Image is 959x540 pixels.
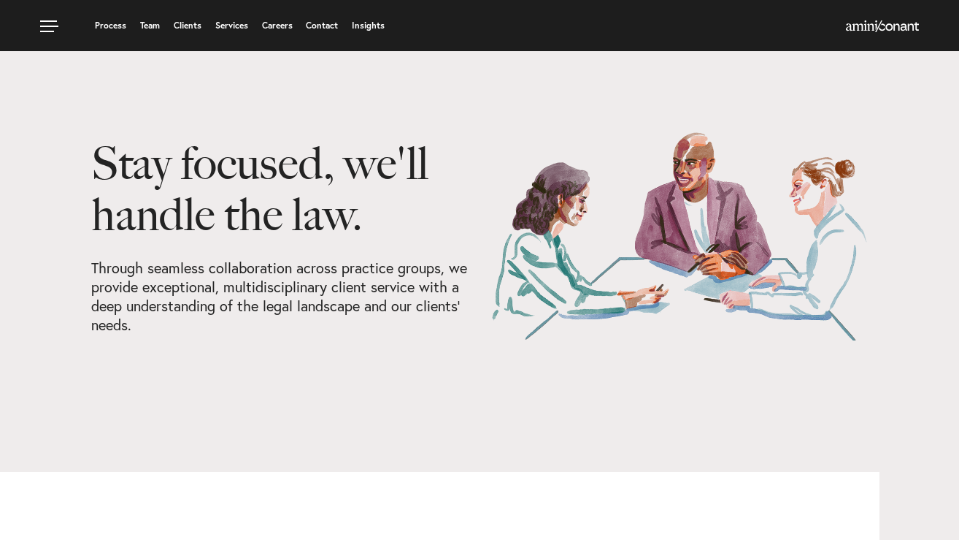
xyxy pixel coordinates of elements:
a: Services [215,21,248,30]
a: Process [95,21,126,30]
img: Amini & Conant [846,20,919,32]
a: Careers [262,21,293,30]
h1: Stay focused, we'll handle the law. [91,138,469,259]
a: Insights [352,21,385,30]
p: Through seamless collaboration across practice groups, we provide exceptional, multidisciplinary ... [91,259,469,335]
a: Contact [306,21,338,30]
a: Home [846,21,919,33]
a: Clients [174,21,201,30]
img: Our Services [490,132,869,341]
a: Team [140,21,160,30]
